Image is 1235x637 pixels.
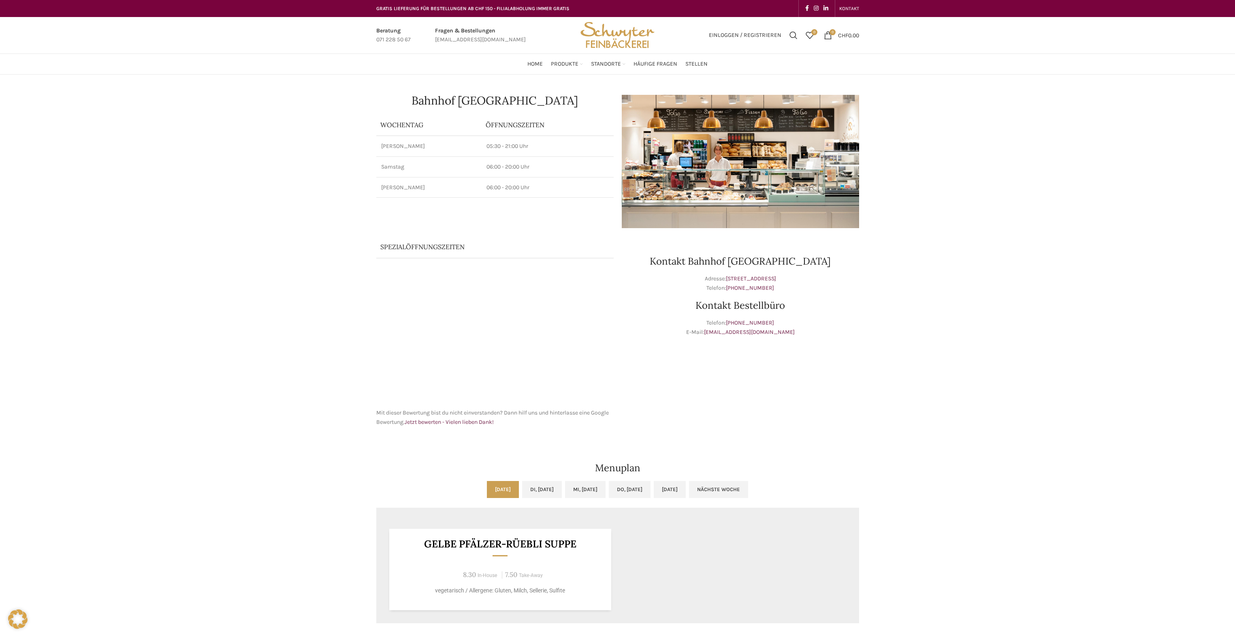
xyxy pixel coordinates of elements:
[565,481,606,498] a: Mi, [DATE]
[622,318,859,337] p: Telefon: E-Mail:
[376,408,614,427] p: Mit dieser Bewertung bist du nicht einverstanden? Dann hilf uns und hinterlasse eine Google Bewer...
[522,481,562,498] a: Di, [DATE]
[705,27,785,43] a: Einloggen / Registrieren
[551,56,583,72] a: Produkte
[376,26,411,45] a: Infobox link
[821,3,831,14] a: Linkedin social link
[685,56,708,72] a: Stellen
[405,419,494,425] a: Jetzt bewerten - Vielen lieben Dank!
[802,27,818,43] div: Meine Wunschliste
[527,56,543,72] a: Home
[486,184,609,192] p: 06:00 - 20:00 Uhr
[622,257,859,266] h2: Kontakt Bahnhof [GEOGRAPHIC_DATA]
[622,274,859,293] p: Adresse: Telefon:
[527,60,543,68] span: Home
[838,32,848,38] span: CHF
[372,56,863,72] div: Main navigation
[830,29,836,35] span: 0
[802,27,818,43] a: 0
[399,586,601,595] p: vegetarisch / Allergene: Gluten, Milch, Sellerie, Sulfite
[376,279,614,400] iframe: schwyter bahnhof
[486,142,609,150] p: 05:30 - 21:00 Uhr
[709,32,781,38] span: Einloggen / Registrieren
[633,60,677,68] span: Häufige Fragen
[609,481,651,498] a: Do, [DATE]
[399,539,601,549] h3: Gelbe Pfälzer-Rüebli Suppe
[578,31,657,38] a: Site logo
[578,17,657,53] img: Bäckerei Schwyter
[839,6,859,11] span: KONTAKT
[487,481,519,498] a: [DATE]
[435,26,526,45] a: Infobox link
[803,3,811,14] a: Facebook social link
[726,275,776,282] a: [STREET_ADDRESS]
[622,301,859,310] h2: Kontakt Bestellbüro
[726,319,774,326] a: [PHONE_NUMBER]
[689,481,748,498] a: Nächste Woche
[839,0,859,17] a: KONTAKT
[486,120,610,129] p: ÖFFNUNGSZEITEN
[591,60,621,68] span: Standorte
[376,6,570,11] span: GRATIS LIEFERUNG FÜR BESTELLUNGEN AB CHF 150 - FILIALABHOLUNG IMMER GRATIS
[654,481,686,498] a: [DATE]
[591,56,625,72] a: Standorte
[478,573,497,578] span: In-House
[633,56,677,72] a: Häufige Fragen
[381,163,477,171] p: Samstag
[519,573,543,578] span: Take-Away
[463,570,476,579] span: 8.30
[376,463,859,473] h2: Menuplan
[685,60,708,68] span: Stellen
[811,29,817,35] span: 0
[838,32,859,38] bdi: 0.00
[551,60,578,68] span: Produkte
[726,284,774,291] a: [PHONE_NUMBER]
[380,242,587,251] p: Spezialöffnungszeiten
[380,120,478,129] p: Wochentag
[376,95,614,106] h1: Bahnhof [GEOGRAPHIC_DATA]
[820,27,863,43] a: 0 CHF0.00
[505,570,517,579] span: 7.50
[785,27,802,43] a: Suchen
[381,142,477,150] p: [PERSON_NAME]
[381,184,477,192] p: [PERSON_NAME]
[486,163,609,171] p: 06:00 - 20:00 Uhr
[704,329,795,336] a: [EMAIL_ADDRESS][DOMAIN_NAME]
[835,0,863,17] div: Secondary navigation
[811,3,821,14] a: Instagram social link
